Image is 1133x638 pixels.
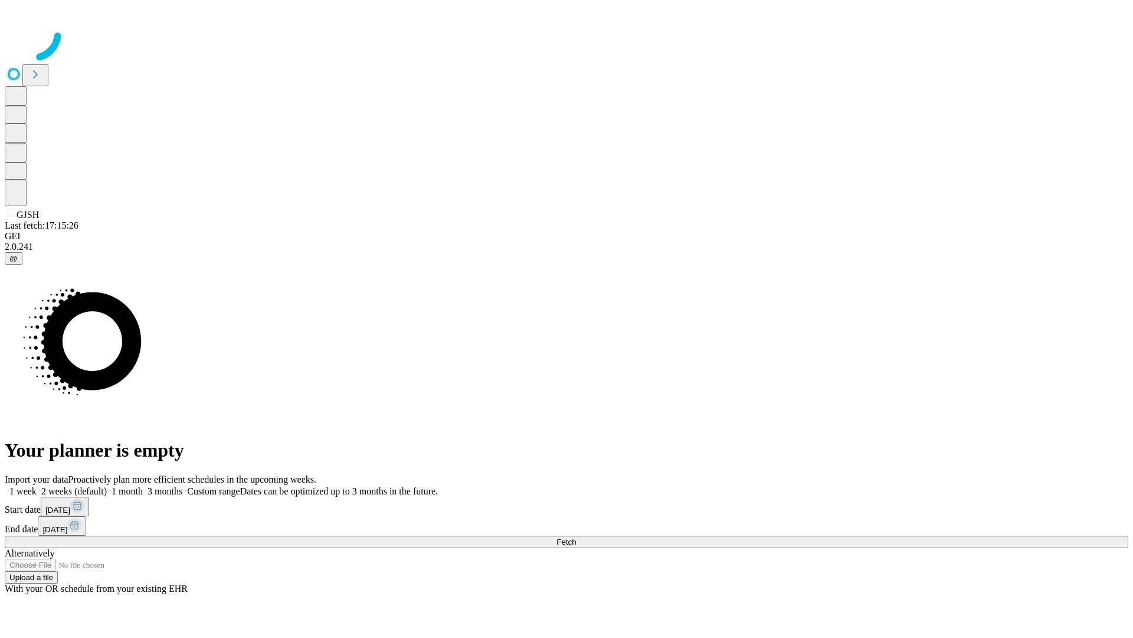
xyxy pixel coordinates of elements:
[5,584,188,594] span: With your OR schedule from your existing EHR
[5,474,68,484] span: Import your data
[68,474,316,484] span: Proactively plan more efficient schedules in the upcoming weeks.
[5,242,1128,252] div: 2.0.241
[5,220,78,230] span: Last fetch: 17:15:26
[5,516,1128,536] div: End date
[5,231,1128,242] div: GEI
[556,538,576,546] span: Fetch
[5,497,1128,516] div: Start date
[9,254,18,263] span: @
[5,536,1128,548] button: Fetch
[5,252,22,265] button: @
[187,486,240,496] span: Custom range
[5,571,58,584] button: Upload a file
[41,497,89,516] button: [DATE]
[240,486,438,496] span: Dates can be optimized up to 3 months in the future.
[148,486,182,496] span: 3 months
[42,525,67,534] span: [DATE]
[9,486,37,496] span: 1 week
[17,210,39,220] span: GJSH
[5,548,54,558] span: Alternatively
[38,516,86,536] button: [DATE]
[41,486,107,496] span: 2 weeks (default)
[112,486,143,496] span: 1 month
[45,506,70,515] span: [DATE]
[5,440,1128,461] h1: Your planner is empty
